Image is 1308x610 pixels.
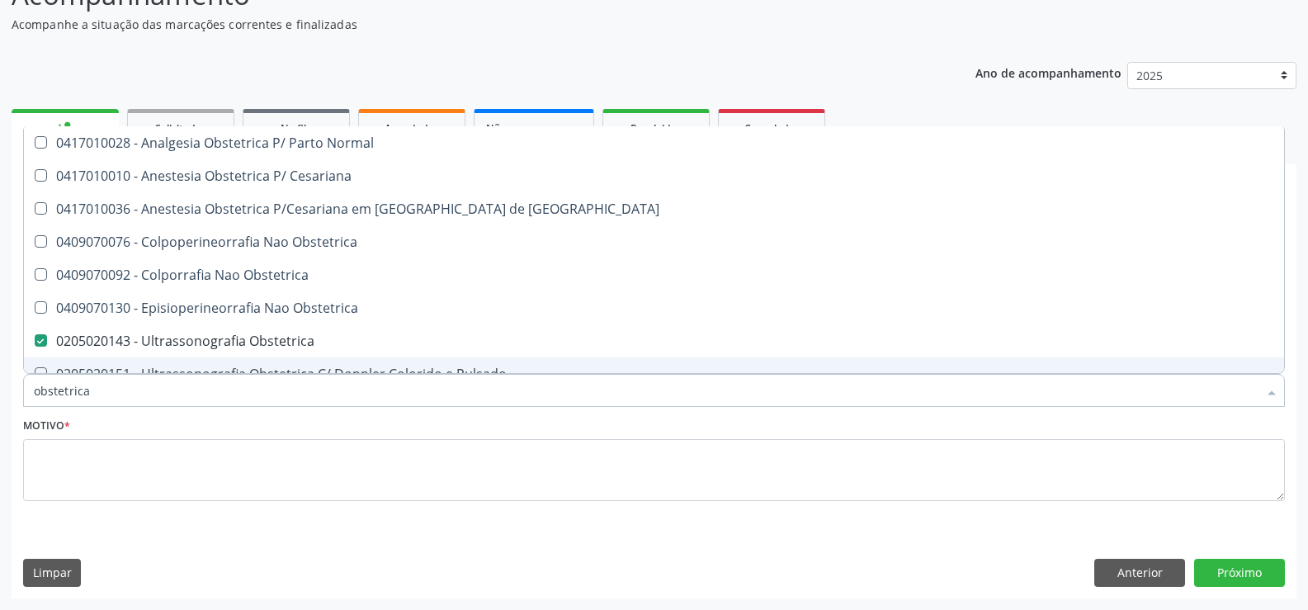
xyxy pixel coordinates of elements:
[34,334,1274,348] div: 0205020143 - Ultrassonografia Obstetrica
[34,235,1274,248] div: 0409070076 - Colpoperineorrafia Nao Obstetrica
[34,268,1274,281] div: 0409070092 - Colporrafia Nao Obstetrica
[975,62,1121,83] p: Ano de acompanhamento
[34,202,1274,215] div: 0417010036 - Anestesia Obstetrica P/Cesariana em [GEOGRAPHIC_DATA] de [GEOGRAPHIC_DATA]
[56,119,74,137] div: person_add
[486,121,582,135] span: Não compareceram
[385,121,439,135] span: Agendados
[34,301,1274,314] div: 0409070130 - Episioperineorrafia Nao Obstetrica
[1194,559,1285,587] button: Próximo
[1094,559,1185,587] button: Anterior
[744,121,800,135] span: Cancelados
[281,121,312,135] span: Na fila
[12,16,911,33] p: Acompanhe a situação das marcações correntes e finalizadas
[23,414,70,439] label: Motivo
[155,121,206,135] span: Solicitados
[34,169,1274,182] div: 0417010010 - Anestesia Obstetrica P/ Cesariana
[630,121,682,135] span: Resolvidos
[34,136,1274,149] div: 0417010028 - Analgesia Obstetrica P/ Parto Normal
[34,367,1274,381] div: 0205020151 - Ultrassonografia Obstetrica C/ Doppler Colorido e Pulsado
[34,374,1258,407] input: Buscar por procedimentos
